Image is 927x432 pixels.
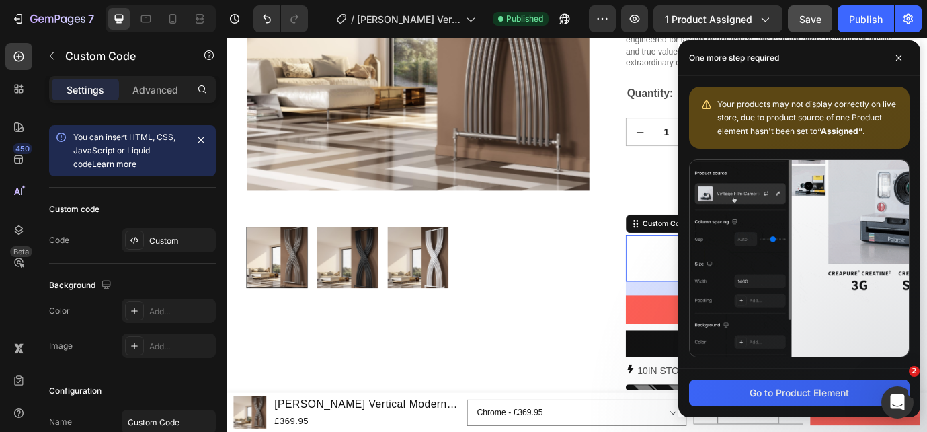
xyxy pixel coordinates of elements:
[597,343,647,362] div: Buy it now
[149,305,212,318] div: Add...
[460,256,784,270] span: Publish the page to see the content.
[838,5,894,32] button: Publish
[460,186,784,200] span: Publish the page to see the content.
[665,12,752,26] span: 1 product assigned
[717,99,896,136] span: Your products may not display correctly on live store, due to product source of one Product eleme...
[49,385,102,397] div: Configuration
[351,12,354,26] span: /
[506,13,543,25] span: Published
[881,386,914,419] iframe: Intercom live chat
[750,386,849,400] div: Go to Product Element
[461,53,618,75] p: Quantity:
[149,235,212,247] div: Custom
[49,277,114,295] div: Background
[491,93,522,124] input: quantity
[849,12,883,26] div: Publish
[788,5,832,32] button: Save
[49,340,73,352] div: Image
[49,203,99,215] div: Custom code
[49,416,72,428] div: Name
[88,11,94,27] p: 7
[460,168,784,184] span: Custom Code
[460,93,491,124] button: decrement
[477,208,534,220] div: Custom Code
[357,12,460,26] span: [PERSON_NAME] Vertical Modern Designer Radiator
[10,246,32,257] div: Beta
[817,126,862,136] b: “Assigned”
[5,5,100,32] button: 7
[49,234,69,246] div: Code
[227,38,927,432] iframe: Design area
[460,238,784,254] span: Custom Code
[65,48,179,64] p: Custom Code
[624,52,719,76] legend: Colour: Chrome
[689,51,779,65] p: One more step required
[149,340,212,353] div: Add...
[460,297,784,329] button: ADD TO CART
[460,337,784,367] button: Buy it now
[67,83,104,97] p: Settings
[799,13,821,25] span: Save
[49,305,70,317] div: Color
[253,5,308,32] div: Undo/Redo
[689,380,910,406] button: Go to Product Element
[473,377,485,389] span: 10
[585,306,659,320] div: ADD TO CART
[473,374,536,394] p: IN STOCK
[522,93,553,124] button: increment
[73,132,175,169] span: You can insert HTML, CSS, JavaScript or Liquid code
[132,83,178,97] p: Advanced
[909,366,920,377] span: 2
[653,5,782,32] button: 1 product assigned
[13,143,32,154] div: 450
[92,159,136,169] a: Learn more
